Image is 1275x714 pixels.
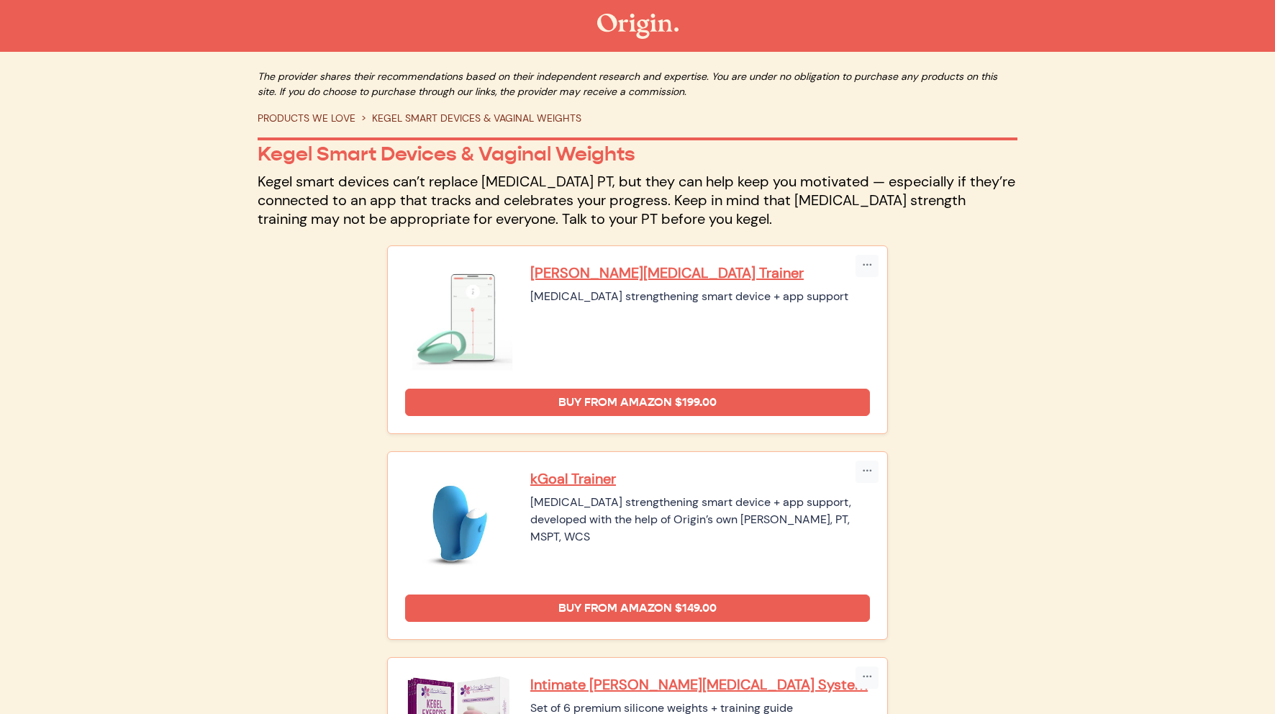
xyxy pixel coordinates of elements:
[530,494,870,546] div: [MEDICAL_DATA] strengthening smart device + app support, developed with the help of Origin’s own ...
[405,469,513,577] img: kGoal Trainer
[530,675,870,694] a: Intimate [PERSON_NAME][MEDICAL_DATA] System
[405,595,870,622] a: Buy from Amazon $149.00
[597,14,679,39] img: The Origin Shop
[405,389,870,416] a: Buy from Amazon $199.00
[405,263,513,371] img: Elvie Pelvic Floor Trainer
[258,172,1017,228] p: Kegel smart devices can’t replace [MEDICAL_DATA] PT, but they can help keep you motivated — espec...
[530,288,870,305] div: [MEDICAL_DATA] strengthening smart device + app support
[258,69,1017,99] p: The provider shares their recommendations based on their independent research and expertise. You ...
[258,112,355,125] a: PRODUCTS WE LOVE
[530,469,870,488] a: kGoal Trainer
[355,111,581,126] li: KEGEL SMART DEVICES & VAGINAL WEIGHTS
[530,263,870,282] a: [PERSON_NAME][MEDICAL_DATA] Trainer
[258,142,1017,166] p: Kegel Smart Devices & Vaginal Weights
